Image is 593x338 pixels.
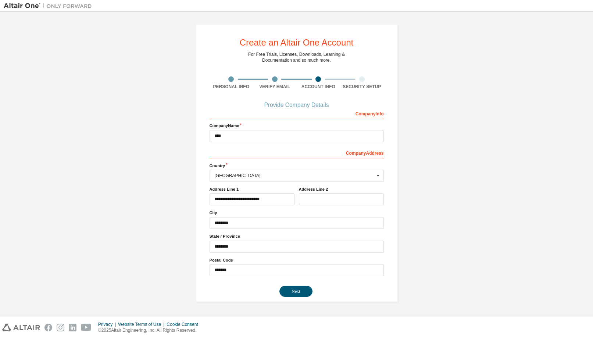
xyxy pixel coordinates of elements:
[81,324,92,331] img: youtube.svg
[240,38,354,47] div: Create an Altair One Account
[98,321,118,327] div: Privacy
[215,173,375,178] div: [GEOGRAPHIC_DATA]
[253,84,297,90] div: Verify Email
[167,321,202,327] div: Cookie Consent
[210,84,253,90] div: Personal Info
[69,324,76,331] img: linkedin.svg
[210,107,384,119] div: Company Info
[210,233,384,239] label: State / Province
[279,286,312,297] button: Next
[2,324,40,331] img: altair_logo.svg
[340,84,384,90] div: Security Setup
[210,123,384,129] label: Company Name
[210,257,384,263] label: Postal Code
[98,327,203,334] p: © 2025 Altair Engineering, Inc. All Rights Reserved.
[210,103,384,107] div: Provide Company Details
[44,324,52,331] img: facebook.svg
[210,163,384,169] label: Country
[118,321,167,327] div: Website Terms of Use
[248,51,345,63] div: For Free Trials, Licenses, Downloads, Learning & Documentation and so much more.
[210,210,384,216] label: City
[57,324,64,331] img: instagram.svg
[210,186,294,192] label: Address Line 1
[210,147,384,158] div: Company Address
[297,84,340,90] div: Account Info
[299,186,384,192] label: Address Line 2
[4,2,96,10] img: Altair One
